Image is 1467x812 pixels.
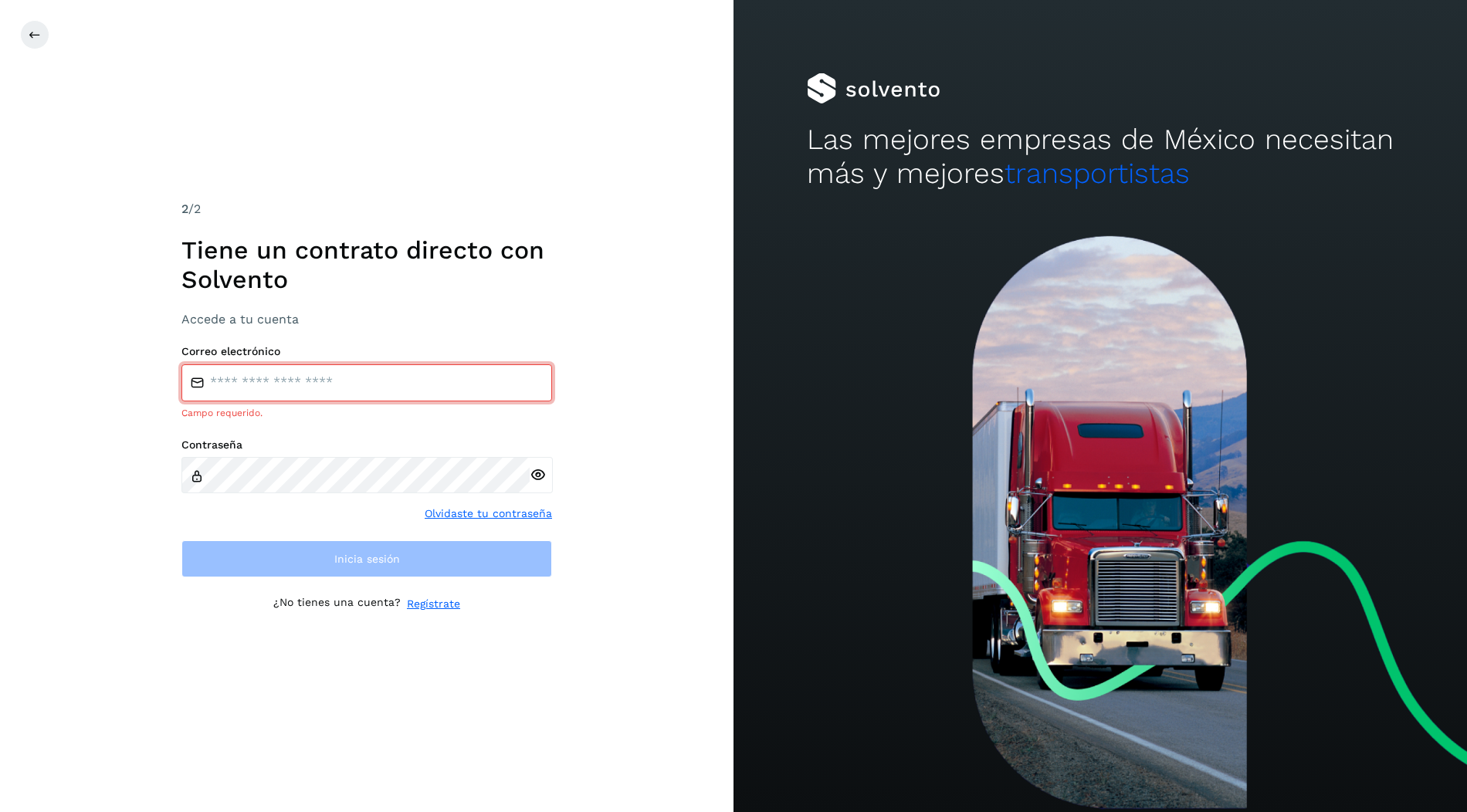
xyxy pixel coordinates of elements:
[425,506,552,522] a: Olvidaste tu contraseña
[807,123,1394,191] h2: Las mejores empresas de México necesitan más y mejores
[181,406,552,420] div: Campo requerido.
[181,540,552,577] button: Inicia sesión
[181,438,552,452] label: Contraseña
[334,553,400,564] span: Inicia sesión
[181,312,552,326] h3: Accede a tu cuenta
[1005,157,1190,190] span: transportistas
[407,596,460,612] a: Regístrate
[273,596,401,612] p: ¿No tienes una cuenta?
[181,200,552,218] div: /2
[181,235,552,295] h1: Tiene un contrato directo con Solvento
[181,345,552,358] label: Correo electrónico
[181,201,188,216] span: 2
